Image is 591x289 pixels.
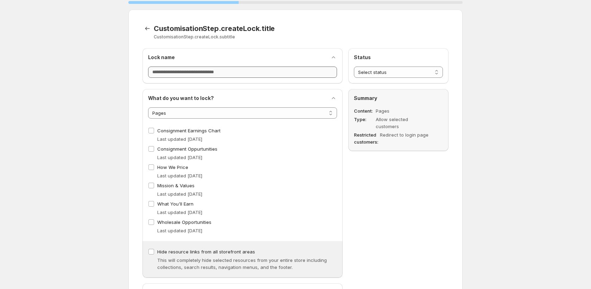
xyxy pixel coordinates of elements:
[142,24,152,33] button: CustomisationStep.backToTemplates
[157,228,202,233] span: Last updated [DATE]
[157,173,202,178] span: Last updated [DATE]
[354,95,443,102] h2: Summary
[157,136,202,142] span: Last updated [DATE]
[157,183,195,188] span: Mission & Values
[354,107,374,114] dt: Content :
[157,209,202,215] span: Last updated [DATE]
[148,54,175,61] h2: Lock name
[157,201,193,207] span: What You'll Earn
[380,131,429,145] dd: Redirect to login page
[157,128,221,133] span: Consignment Earnings Chart
[148,95,214,102] h2: What do you want to lock?
[376,116,425,130] dd: Allow selected customers
[154,24,275,33] span: CustomisationStep.createLock.title
[157,155,202,160] span: Last updated [DATE]
[157,257,327,270] span: This will completely hide selected resources from your entire store including collections, search...
[354,54,443,61] h2: Status
[157,146,217,152] span: Consignment Oppurtunities
[157,249,255,255] span: Hide resource links from all storefront areas
[157,164,188,170] span: How We Price
[157,219,211,225] span: Wholesale Opportunities
[154,34,360,40] p: CustomisationStep.createLock.subtitle
[354,116,374,130] dt: Type :
[376,107,425,114] dd: Pages
[354,131,379,145] dt: Restricted customers:
[157,191,202,197] span: Last updated [DATE]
